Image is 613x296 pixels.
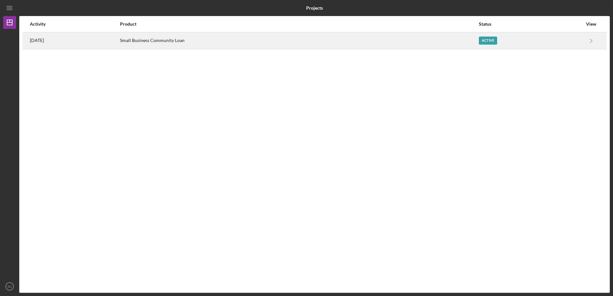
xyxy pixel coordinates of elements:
text: SC [7,285,12,288]
div: Small Business Community Loan [120,33,478,49]
button: SC [3,280,16,293]
div: Product [120,21,478,27]
b: Projects [306,5,323,11]
time: 2025-08-09 03:54 [30,38,44,43]
div: Status [479,21,583,27]
div: View [583,21,599,27]
div: Activity [30,21,119,27]
div: Active [479,37,497,45]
